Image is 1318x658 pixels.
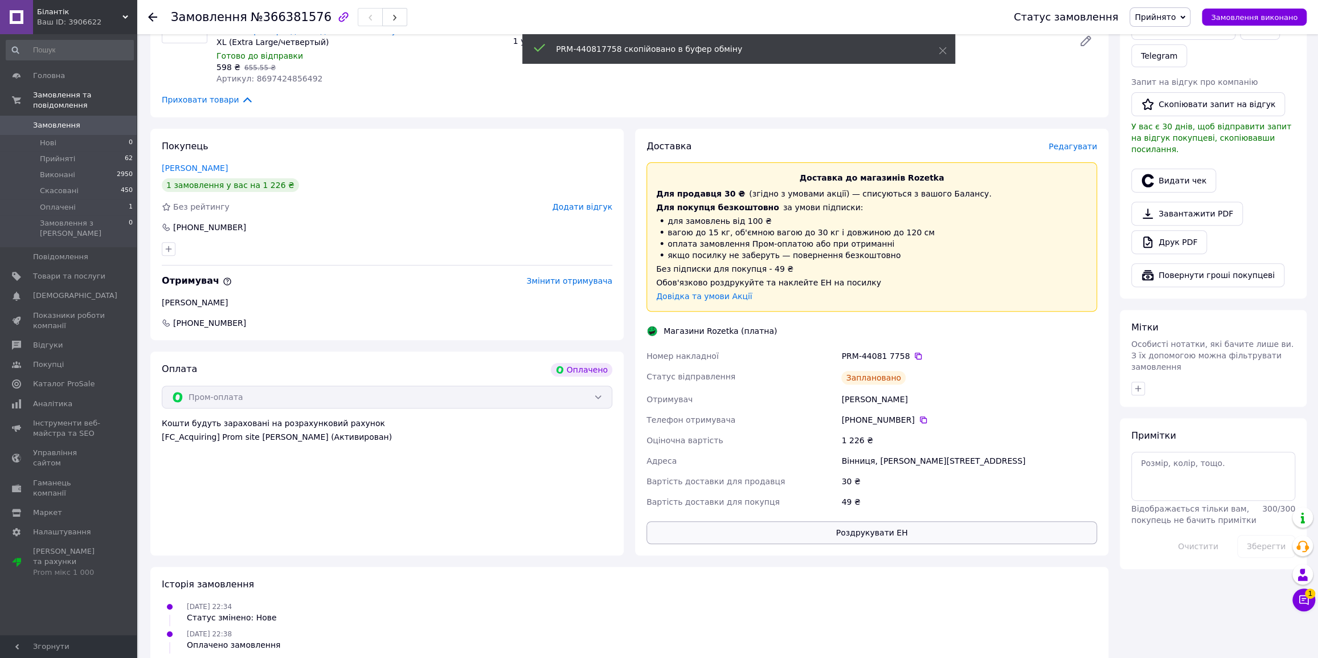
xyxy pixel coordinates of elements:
[1131,202,1243,226] a: Завантажити PDF
[33,359,64,370] span: Покупці
[1131,44,1187,67] a: Telegram
[216,74,322,83] span: Артикул: 8697424856492
[33,379,95,389] span: Каталог ProSale
[800,173,944,182] span: Доставка до магазинів Rozetka
[33,71,65,81] span: Головна
[162,275,232,286] span: Отримувач
[656,250,1087,261] li: якщо посилку не заберуть — повернення безкоштовно
[37,7,122,17] span: Білантік
[556,43,910,55] div: PRM-440817758 скопійовано в буфер обміну
[656,189,745,198] span: Для продавця 30 ₴
[216,51,303,60] span: Готово до відправки
[646,395,693,404] span: Отримувач
[1305,588,1315,599] span: 1
[33,448,105,468] span: Управління сайтом
[162,141,208,152] span: Покупець
[33,310,105,331] span: Показники роботи компанії
[526,276,612,285] span: Змінити отримувача
[40,138,56,148] span: Нові
[839,471,1099,492] div: 30 ₴
[162,363,197,374] span: Оплата
[656,238,1087,250] li: оплата замовлення Пром-оплатою або при отриманні
[33,340,63,350] span: Відгуки
[40,202,76,212] span: Оплачені
[40,154,75,164] span: Прийняті
[33,546,105,578] span: [PERSON_NAME] та рахунки
[1131,263,1284,287] button: Повернути гроші покупцеві
[646,456,677,465] span: Адреса
[646,352,719,361] span: Номер накладної
[187,612,277,623] div: Статус змінено: Нове
[40,186,79,196] span: Скасовані
[117,170,133,180] span: 2950
[121,186,133,196] span: 450
[244,64,276,72] span: 655.55 ₴
[162,178,299,192] div: 1 замовлення у вас на 1 226 ₴
[646,415,735,424] span: Телефон отримувача
[1131,77,1258,87] span: Запит на відгук про компанію
[187,603,232,611] span: [DATE] 22:34
[129,218,133,239] span: 0
[129,138,133,148] span: 0
[129,202,133,212] span: 1
[656,188,1087,199] div: (згідно з умовами акції) — списуються з вашого Балансу.
[646,436,723,445] span: Оціночна вартість
[1074,30,1097,52] a: Редагувати
[1049,142,1097,151] span: Редагувати
[661,325,780,337] div: Магазини Rozetka (платна)
[172,222,247,233] div: [PHONE_NUMBER]
[646,477,785,486] span: Вартість доставки для продавця
[839,492,1099,512] div: 49 ₴
[1131,430,1176,441] span: Примітки
[162,164,228,173] a: [PERSON_NAME]
[40,170,75,180] span: Виконані
[1131,504,1256,525] span: Відображається тільки вам, покупець не бачить примітки
[841,414,1097,426] div: [PHONE_NUMBER]
[1014,11,1119,23] div: Статус замовлення
[33,90,137,111] span: Замовлення та повідомлення
[172,317,247,329] span: [PHONE_NUMBER]
[33,399,72,409] span: Аналітика
[1131,92,1285,116] button: Скопіювати запит на відгук
[33,120,80,130] span: Замовлення
[646,497,780,506] span: Вартість доставки для покупця
[187,639,280,651] div: Оплачено замовлення
[216,15,497,35] a: Підгузки для дорослих STILL Adult Diaper XL 30 шт памперси дуже великих розмірів для людей похило...
[509,33,805,49] div: 1 упаковка
[33,567,105,578] div: Prom мікс 1 000
[162,418,612,443] div: Кошти будуть зараховані на розрахунковий рахунок
[6,40,134,60] input: Пошук
[1131,122,1291,154] span: У вас є 30 днів, щоб відправити запит на відгук покупцеві, скопіювавши посилання.
[646,521,1097,544] button: Роздрукувати ЕН
[646,141,691,152] span: Доставка
[33,291,117,301] span: [DEMOGRAPHIC_DATA]
[1292,588,1315,611] button: Чат з покупцем1
[216,63,240,72] span: 598 ₴
[841,371,906,385] div: Заплановано
[162,93,253,106] span: Приховати товари
[33,418,105,439] span: Інструменти веб-майстра та SEO
[839,389,1099,410] div: [PERSON_NAME]
[1262,504,1295,513] span: 300 / 300
[173,202,230,211] span: Без рейтингу
[646,372,735,381] span: Статус відправлення
[187,630,232,638] span: [DATE] 22:38
[37,17,137,27] div: Ваш ID: 3906622
[1131,340,1294,371] span: Особисті нотатки, які бачите лише ви. З їх допомогою можна фільтрувати замовлення
[839,451,1099,471] div: Вінниця, [PERSON_NAME][STREET_ADDRESS]
[33,271,105,281] span: Товари та послуги
[656,292,752,301] a: Довідка та умови Акції
[1202,9,1307,26] button: Замовлення виконано
[162,579,254,590] span: Історія замовлення
[1131,230,1207,254] a: Друк PDF
[148,11,157,23] div: Повернутися назад
[216,36,504,48] div: XL (Extra Large/четвертый)
[33,252,88,262] span: Повідомлення
[656,202,1087,213] div: за умови підписки:
[841,350,1097,362] div: PRM-44081 7758
[552,202,612,211] span: Додати відгук
[125,154,133,164] span: 62
[656,263,1087,275] div: Без підписки для покупця - 49 ₴
[551,363,612,377] div: Оплачено
[162,297,612,308] div: [PERSON_NAME]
